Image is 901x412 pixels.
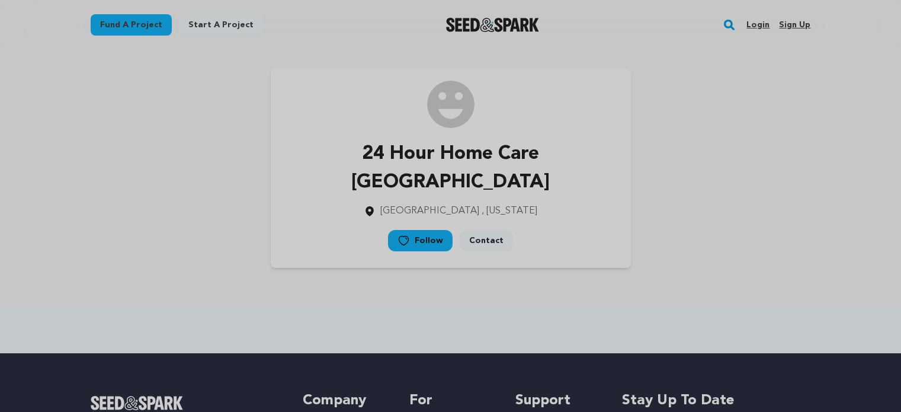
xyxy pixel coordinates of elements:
a: Follow [388,230,453,251]
a: Start a project [179,14,263,36]
h5: Company [303,391,385,410]
a: Sign up [779,15,810,34]
h5: Stay up to date [622,391,811,410]
p: 24 Hour Home Care [GEOGRAPHIC_DATA] [290,140,612,197]
a: Fund a project [91,14,172,36]
span: [GEOGRAPHIC_DATA] [380,206,479,216]
h5: Support [515,391,598,410]
img: /img/default-images/user/medium/user.png image [427,81,474,128]
a: Contact [460,230,513,251]
a: Seed&Spark Homepage [446,18,539,32]
img: Seed&Spark Logo Dark Mode [446,18,539,32]
span: , [US_STATE] [482,206,537,216]
a: Login [746,15,769,34]
img: Seed&Spark Logo [91,396,184,410]
a: Seed&Spark Homepage [91,396,280,410]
